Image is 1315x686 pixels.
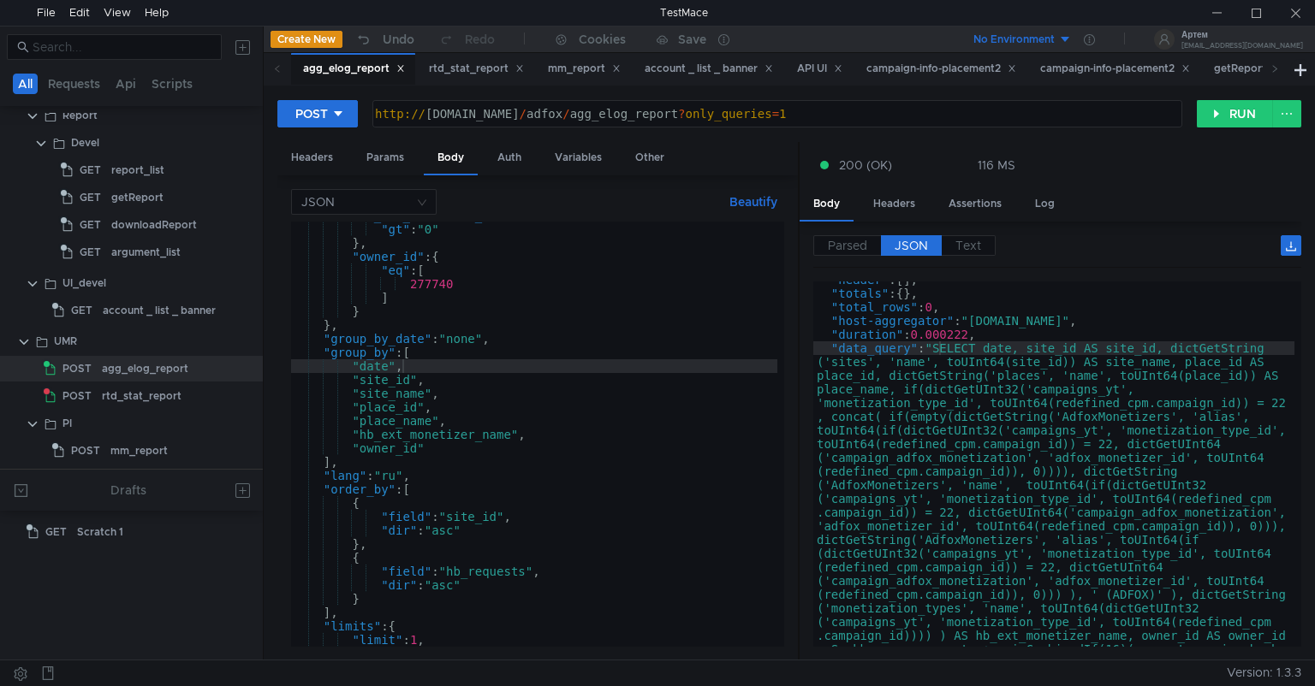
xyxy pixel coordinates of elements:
button: Create New [271,31,342,48]
div: Assertions [935,188,1015,220]
span: POST [71,438,100,464]
button: Undo [342,27,426,52]
span: POST [62,356,92,381]
div: No Environment [973,32,1055,48]
div: Scratch 1 [77,519,123,545]
div: Log [1021,188,1068,220]
div: Other [622,142,678,174]
button: No Environment [953,26,1072,53]
div: Undo [383,29,414,50]
button: Requests [43,74,105,94]
div: downloadReport [111,212,197,238]
div: UMR [54,328,77,354]
span: GET [80,212,101,238]
div: [EMAIL_ADDRESS][DOMAIN_NAME] [1181,43,1303,49]
div: agg_elog_report [303,60,405,78]
div: Variables [541,142,616,174]
span: GET [71,298,92,323]
span: GET [80,157,101,183]
span: GET [80,240,101,265]
div: argument_list [111,240,181,265]
span: GET [80,185,101,210]
div: getReport [1214,60,1282,78]
button: Scripts [146,74,198,94]
div: campaign-info-placement2 [1040,60,1190,78]
div: Body [424,142,478,175]
div: API UI [797,60,842,78]
div: report_list [111,157,164,183]
div: Drafts [110,480,146,500]
div: mm_report [548,60,621,78]
div: Redo [465,29,495,50]
div: mm_report [110,438,168,464]
span: 200 (OK) [839,156,892,174]
div: Devel [71,130,99,156]
div: PI [62,411,72,436]
div: POST [295,104,328,123]
div: account _ list _ banner [103,298,216,323]
div: account _ list _ banner [645,60,773,78]
div: campaign-info-placement2 [866,60,1016,78]
span: POST [62,383,92,409]
div: rtd_stat_report [429,60,524,78]
div: rtd_stat_report [102,383,181,409]
button: Redo [426,27,507,52]
div: getReport [111,185,164,210]
button: POST [277,100,358,127]
button: Api [110,74,141,94]
span: JSON [895,238,928,253]
div: Cookies [579,29,626,50]
button: Beautify [723,192,784,212]
div: Save [678,33,706,45]
span: Parsed [828,238,867,253]
input: Search... [33,38,211,56]
div: UI_devel [62,270,106,296]
span: GET [45,519,67,545]
div: Артем [1181,31,1303,39]
div: Body [800,188,854,222]
div: 116 MS [978,157,1015,173]
div: Headers [277,142,347,174]
div: agg_elog_report [102,356,188,381]
div: Params [353,142,418,174]
div: Auth [484,142,535,174]
span: Version: 1.3.3 [1227,660,1301,685]
div: Headers [860,188,929,220]
div: Report [62,103,98,128]
button: All [13,74,38,94]
span: Text [955,238,981,253]
button: RUN [1197,100,1273,127]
